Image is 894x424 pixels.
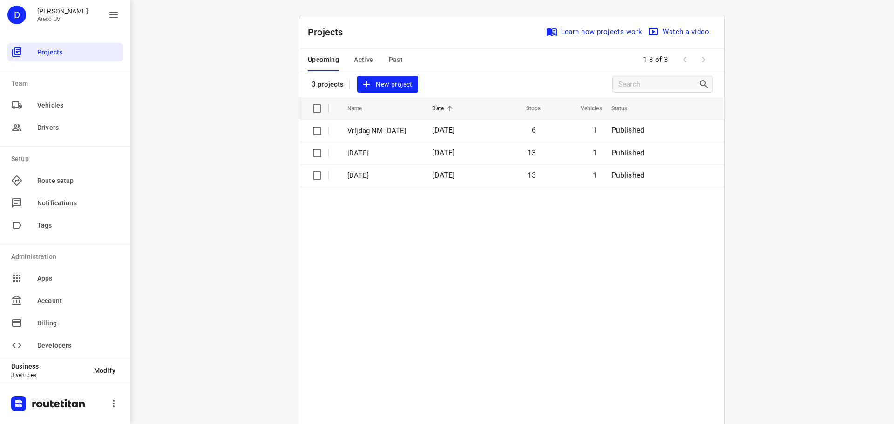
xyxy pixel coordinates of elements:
div: Developers [7,336,123,355]
span: Next Page [694,50,713,69]
span: New project [363,79,412,90]
span: 1-3 of 3 [639,50,672,70]
div: Vehicles [7,96,123,114]
span: Apps [37,274,119,283]
span: Drivers [37,123,119,133]
div: Account [7,291,123,310]
span: Published [611,126,645,135]
span: 1 [593,171,597,180]
span: 13 [528,148,536,157]
span: Developers [37,341,119,350]
p: 3 vehicles [11,372,87,378]
span: Status [611,103,640,114]
span: Account [37,296,119,306]
p: [DATE] [347,170,418,181]
button: Modify [87,362,123,379]
span: Published [611,171,645,180]
button: New project [357,76,418,93]
span: 1 [593,126,597,135]
p: Didier Evrard [37,7,88,15]
div: Search [698,79,712,90]
span: Name [347,103,374,114]
span: 6 [532,126,536,135]
p: Projects [308,25,351,39]
div: Route setup [7,171,123,190]
div: Drivers [7,118,123,137]
span: [DATE] [432,171,454,180]
div: Notifications [7,194,123,212]
span: 1 [593,148,597,157]
p: Team [11,79,123,88]
div: Projects [7,43,123,61]
span: 13 [528,171,536,180]
span: Past [389,54,403,66]
p: Business [11,363,87,370]
span: Published [611,148,645,157]
span: Route setup [37,176,119,186]
div: Billing [7,314,123,332]
span: Vehicles [569,103,602,114]
p: Administration [11,252,123,262]
span: Upcoming [308,54,339,66]
span: Notifications [37,198,119,208]
span: Billing [37,318,119,328]
span: Date [432,103,456,114]
div: D [7,6,26,24]
span: Vehicles [37,101,119,110]
p: [DATE] [347,148,418,159]
p: Setup [11,154,123,164]
span: Tags [37,221,119,230]
span: Active [354,54,373,66]
div: Tags [7,216,123,235]
span: [DATE] [432,148,454,157]
span: Modify [94,367,115,374]
div: Apps [7,269,123,288]
p: 3 projects [312,80,344,88]
span: Previous Page [676,50,694,69]
p: Vrijdag NM [DATE] [347,126,418,136]
span: Stops [514,103,541,114]
input: Search projects [618,77,698,92]
span: Projects [37,47,119,57]
span: [DATE] [432,126,454,135]
p: Areco BV [37,16,88,22]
